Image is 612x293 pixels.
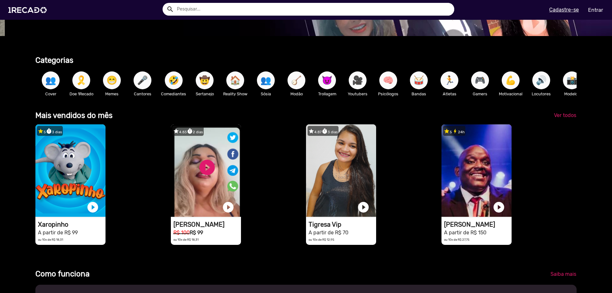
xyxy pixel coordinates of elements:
[407,91,431,97] p: Bandas
[69,91,93,97] p: Doe 1Recado
[309,238,334,241] small: ou 10x de R$ 12,95
[502,71,520,89] button: 💪
[103,71,121,89] button: 😁
[230,71,241,89] span: 🏠
[352,71,363,89] span: 🎥
[35,56,73,65] b: Categorias
[35,269,90,278] b: Como funciona
[38,238,63,241] small: ou 10x de R$ 18,31
[288,71,305,89] button: 🪕
[164,3,175,14] button: Example home icon
[444,238,470,241] small: ou 10x de R$ 27,75
[134,71,151,89] button: 🎤
[173,230,190,236] small: R$ 100
[45,71,56,89] span: 👥
[76,71,87,89] span: 🎗️
[196,71,214,89] button: 🤠
[550,271,576,277] span: Saiba mais
[306,124,376,217] video: 1RECADO vídeos dedicados para fãs e empresas
[38,221,106,228] h1: Xaropinho
[441,124,512,217] video: 1RECADO vídeos dedicados para fãs e empresas
[444,71,455,89] span: 🏃
[505,71,516,89] span: 💪
[499,91,523,97] p: Motivacional
[190,230,203,236] b: R$ 99
[563,71,581,89] button: 📸
[444,221,512,228] h1: [PERSON_NAME]
[72,71,90,89] button: 🎗️
[444,230,486,236] small: A partir de R$ 150
[379,71,397,89] button: 🧠
[161,91,186,97] p: Comediantes
[349,71,367,89] button: 🎥
[545,268,581,280] a: Saiba mais
[100,91,124,97] p: Memes
[536,71,547,89] span: 🔊
[39,91,63,97] p: Cover
[475,71,485,89] span: 🎮
[165,71,183,89] button: 🤣
[471,71,489,89] button: 🎮
[223,91,247,97] p: Reality Show
[357,201,370,214] a: play_circle_filled
[291,71,302,89] span: 🪕
[173,221,241,228] h1: [PERSON_NAME]
[284,91,309,97] p: Modão
[554,112,576,118] span: Ver todos
[322,71,332,89] span: 😈
[171,124,241,217] video: 1RECADO vídeos dedicados para fãs e empresas
[315,91,339,97] p: Trollagem
[529,91,553,97] p: Locutores
[137,71,148,89] span: 🎤
[383,71,394,89] span: 🧠
[226,71,244,89] button: 🏠
[42,71,60,89] button: 👥
[413,71,424,89] span: 🥁
[566,71,577,89] span: 📸
[35,111,113,120] b: Mais vendidos do mês
[532,71,550,89] button: 🔊
[260,71,271,89] span: 👥
[199,71,210,89] span: 🤠
[376,91,400,97] p: Psicólogos
[584,4,607,16] a: Entrar
[410,71,428,89] button: 🥁
[318,71,336,89] button: 😈
[257,71,275,89] button: 👥
[130,91,155,97] p: Cantores
[309,230,348,236] small: A partir de R$ 70
[106,71,117,89] span: 😁
[38,230,78,236] small: A partir de R$ 99
[173,238,199,241] small: ou 10x de R$ 18,31
[309,221,376,228] h1: Tigresa Vip
[468,91,492,97] p: Gamers
[166,5,174,13] mat-icon: Example home icon
[492,201,505,214] a: play_circle_filled
[193,91,217,97] p: Sertanejo
[168,71,179,89] span: 🤣
[549,7,579,13] u: Cadastre-se
[222,201,235,214] a: play_circle_filled
[441,71,458,89] button: 🏃
[254,91,278,97] p: Sósia
[560,91,584,97] p: Modelos
[35,124,106,217] video: 1RECADO vídeos dedicados para fãs e empresas
[172,3,454,16] input: Pesquisar...
[346,91,370,97] p: Youtubers
[437,91,462,97] p: Atletas
[86,201,99,214] a: play_circle_filled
